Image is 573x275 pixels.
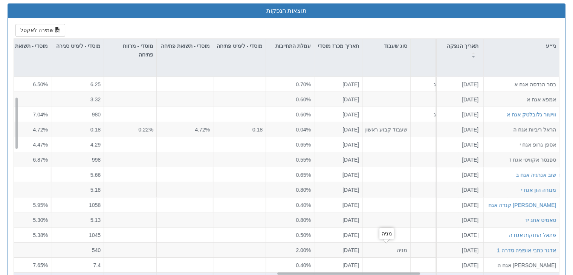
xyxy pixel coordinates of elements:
[269,216,311,224] div: 0.80%
[160,126,210,133] div: 4.72%
[269,141,311,148] div: 0.65%
[269,246,311,254] div: 2.00%
[269,81,311,88] div: 0.70%
[487,261,556,269] div: [PERSON_NAME] אגח ה
[414,186,455,194] div: A1
[365,246,407,254] div: מניה
[317,111,359,118] div: [DATE]
[317,126,359,133] div: [DATE]
[439,216,478,224] div: [DATE]
[54,141,101,148] div: 4.29
[414,201,455,209] div: A-
[365,126,407,133] div: שעבוד קבוע ראשון
[497,246,556,254] button: אדגר כתבי אופציה סדרה 1
[414,171,455,179] div: A3
[317,81,359,88] div: [DATE]
[414,96,455,103] div: AA
[213,39,266,62] div: מוסדי - לימיט פתיחה
[54,111,101,118] div: 980
[54,96,101,103] div: 3.32
[317,201,359,209] div: [DATE]
[269,231,311,239] div: 0.50%
[104,39,156,62] div: מוסדי - מרווח פתיחה
[317,216,359,224] div: [DATE]
[157,39,213,62] div: מוסדי - תשואת פתיחה
[269,261,311,269] div: 0.40%
[525,216,556,224] button: סאמיט אחג יד
[107,126,153,133] div: 0.22%
[521,186,556,194] button: מנורה הון אגח י
[317,231,359,239] div: [DATE]
[54,261,101,269] div: 7.4
[487,141,556,148] div: אספן גרופ אגח י
[54,201,101,209] div: 1058
[509,231,556,239] button: פתאל החזקות אגח ה
[414,126,455,133] div: Aaa
[414,141,455,148] div: A-
[439,126,478,133] div: [DATE]
[269,96,311,103] div: 0.60%
[54,186,101,194] div: 5.18
[362,39,410,53] div: סוג שעבוד
[314,39,362,62] div: תאריך מכרז מוסדי
[379,228,394,239] div: מניה
[269,201,311,209] div: 0.40%
[439,186,478,194] div: [DATE]
[414,231,455,239] div: A2
[317,186,359,194] div: [DATE]
[439,111,478,118] div: [DATE]
[411,39,458,53] div: דירוג
[483,201,556,209] button: [PERSON_NAME] קנדה אגח ח
[317,141,359,148] div: [DATE]
[487,156,556,163] div: ספנסר אקוויטי אגח ז
[216,126,263,133] div: 0.18
[487,81,556,88] div: בסר הנדסה אגח א
[54,171,101,179] div: 5.66
[439,81,478,88] div: [DATE]
[15,24,65,37] button: שמירה לאקסל
[516,171,556,179] button: שוב אנרגיה אגח ב
[51,39,104,62] div: מוסדי - לימיט סגירה
[439,156,478,163] div: [DATE]
[414,246,455,254] div: מניה
[414,111,455,118] div: ללא דירוג
[414,81,455,88] div: ללא דירוג
[269,171,311,179] div: 0.65%
[269,126,311,133] div: 0.04%
[439,141,478,148] div: [DATE]
[487,126,556,133] div: הראל ריביות אגח ה
[507,111,556,118] button: ווישור גלובלטק אגח א
[269,111,311,118] div: 0.60%
[439,201,478,209] div: [DATE]
[439,231,478,239] div: [DATE]
[14,8,559,14] h3: תוצאות הנפקות
[414,261,455,269] div: BBB+
[269,156,311,163] div: 0.55%
[54,81,101,88] div: 6.25
[266,39,314,62] div: עמלת התחייבות
[54,231,101,239] div: 1045
[54,246,101,254] div: 540
[439,261,478,269] div: [DATE]
[317,246,359,254] div: [DATE]
[317,171,359,179] div: [DATE]
[437,39,483,62] div: תאריך הנפקה
[484,39,559,53] div: ני״ע
[414,156,455,163] div: A
[439,171,478,179] div: [DATE]
[54,156,101,163] div: 998
[269,186,311,194] div: 0.80%
[317,261,359,269] div: [DATE]
[439,96,478,103] div: [DATE]
[54,216,101,224] div: 5.13
[414,216,455,224] div: Aa2
[54,126,101,133] div: 0.18
[439,246,478,254] div: [DATE]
